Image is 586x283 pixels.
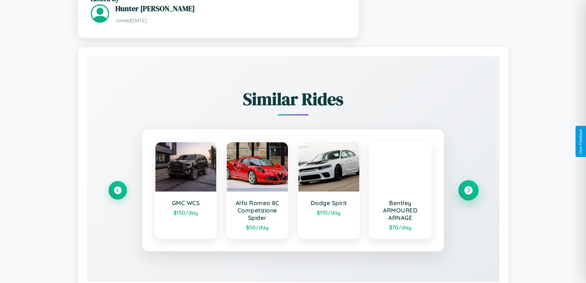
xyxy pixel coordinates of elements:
[233,224,282,231] div: $ 50 /day
[115,3,346,14] h3: Hunter [PERSON_NAME]
[579,129,583,154] div: Give Feedback
[376,199,425,221] h3: Bentley ARMOURED ARNAGE
[161,209,210,216] div: $ 150 /day
[376,224,425,231] div: $ 70 /day
[155,142,217,239] a: GMC WCS$150/day
[109,87,478,111] h2: Similar Rides
[161,199,210,207] h3: GMC WCS
[233,199,282,221] h3: Alfa Romeo 8C Competizione Spider
[369,142,432,239] a: Bentley ARMOURED ARNAGE$70/day
[115,16,346,25] p: Joined [DATE]
[305,209,353,216] div: $ 110 /day
[298,142,360,239] a: Dodge Spirit$110/day
[226,142,289,239] a: Alfa Romeo 8C Competizione Spider$50/day
[305,199,353,207] h3: Dodge Spirit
